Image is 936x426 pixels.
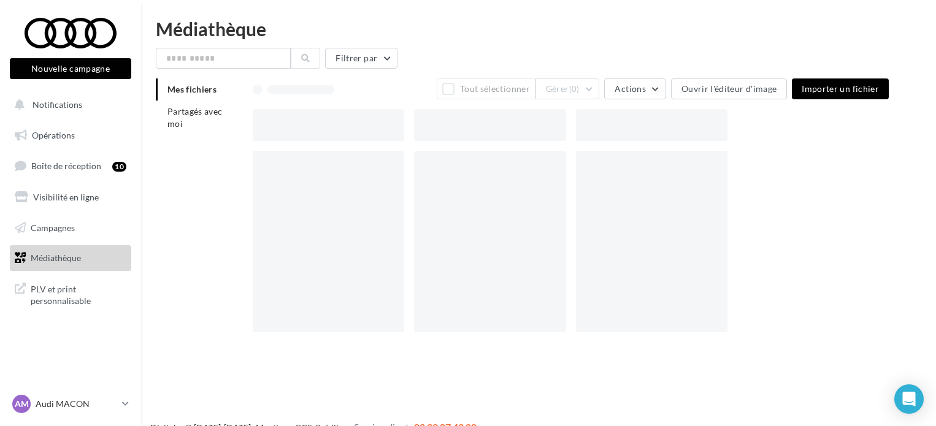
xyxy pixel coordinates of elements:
[894,384,924,414] div: Open Intercom Messenger
[36,398,117,410] p: Audi MACON
[15,398,29,410] span: AM
[604,78,666,99] button: Actions
[167,106,223,129] span: Partagés avec moi
[7,215,134,241] a: Campagnes
[671,78,787,99] button: Ouvrir l'éditeur d'image
[33,99,82,110] span: Notifications
[7,153,134,179] a: Boîte de réception10
[33,192,99,202] span: Visibilité en ligne
[10,58,131,79] button: Nouvelle campagne
[156,20,921,38] div: Médiathèque
[31,253,81,263] span: Médiathèque
[535,78,600,99] button: Gérer(0)
[7,92,129,118] button: Notifications
[10,392,131,416] a: AM Audi MACON
[32,130,75,140] span: Opérations
[792,78,889,99] button: Importer un fichier
[31,222,75,232] span: Campagnes
[615,83,645,94] span: Actions
[437,78,535,99] button: Tout sélectionner
[31,281,126,307] span: PLV et print personnalisable
[167,84,217,94] span: Mes fichiers
[7,276,134,312] a: PLV et print personnalisable
[31,161,101,171] span: Boîte de réception
[7,123,134,148] a: Opérations
[325,48,397,69] button: Filtrer par
[802,83,879,94] span: Importer un fichier
[569,84,580,94] span: (0)
[7,184,134,210] a: Visibilité en ligne
[7,245,134,271] a: Médiathèque
[112,162,126,172] div: 10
